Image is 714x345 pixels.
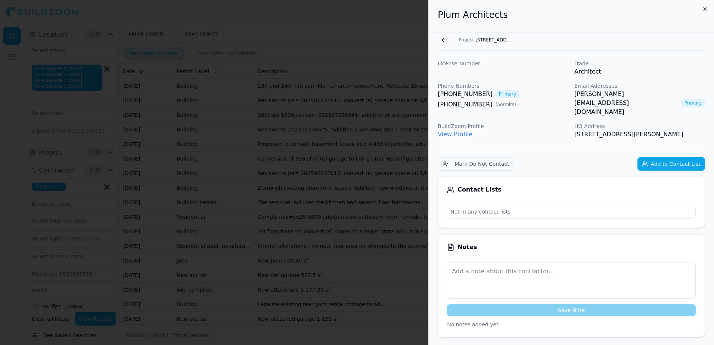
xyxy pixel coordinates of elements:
[475,37,513,43] span: [STREET_ADDRESS]
[438,67,568,76] p: -
[574,82,705,90] p: Email Addresses
[574,90,678,116] a: [PERSON_NAME][EMAIL_ADDRESS][DOMAIN_NAME]
[574,60,705,67] p: Trade
[454,35,517,45] button: Project[STREET_ADDRESS]
[496,102,516,108] span: ( permits )
[574,130,705,139] p: [STREET_ADDRESS][PERSON_NAME]
[438,90,493,99] a: [PHONE_NUMBER]
[447,205,695,218] p: Not in any contact lists
[438,100,493,109] a: [PHONE_NUMBER]
[438,157,514,171] button: Mark Do Not Contact
[438,60,568,67] p: License Number
[459,37,474,43] span: Project
[447,243,696,251] div: Notes
[574,122,705,130] p: HQ Address
[574,67,705,76] p: Architect
[447,186,696,193] div: Contact Lists
[438,82,568,90] p: Phone Numbers
[496,90,519,98] span: Primary
[637,157,705,171] button: Add to Contact List
[681,99,705,107] span: Primary
[438,122,568,130] p: BuildZoom Profile
[438,9,705,21] h2: Plum Architects
[447,321,696,328] p: No notes added yet
[438,131,472,138] a: View Profile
